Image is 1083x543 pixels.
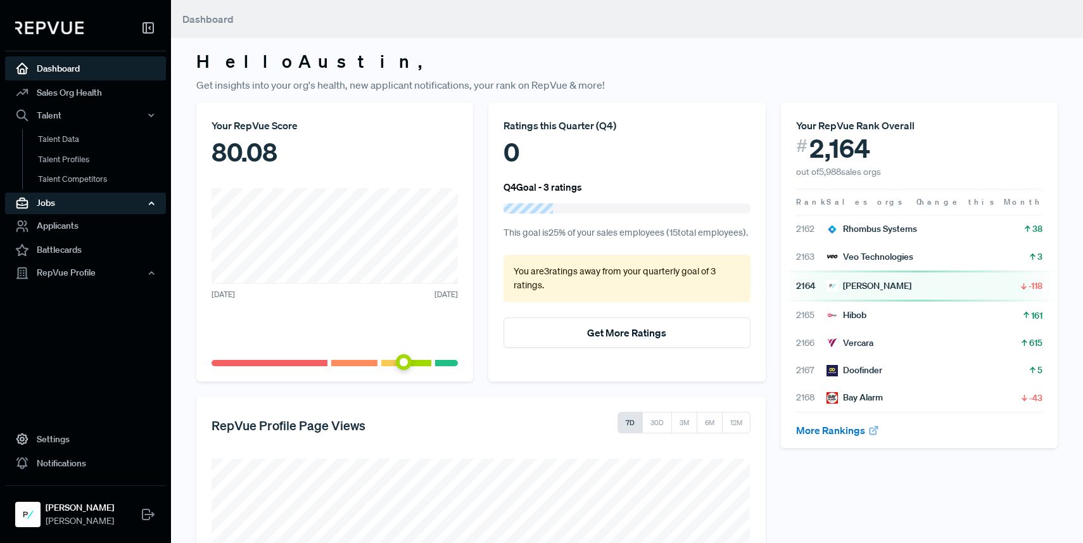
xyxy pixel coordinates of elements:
h3: Hello Austin , [196,51,1058,72]
a: Talent Data [22,129,183,150]
h6: Q4 Goal - 3 ratings [503,181,582,193]
img: Veo Technologies [826,251,838,262]
img: Doofinder [826,365,838,376]
img: Rhombus Systems [826,224,838,235]
button: 3M [671,412,697,433]
span: 161 [1031,309,1042,322]
span: 5 [1037,364,1042,376]
img: Bay Alarm [826,392,838,404]
div: [PERSON_NAME] [826,279,911,293]
a: Notifications [5,451,166,475]
button: 12M [722,412,750,433]
a: Dashboard [5,56,166,80]
h5: RepVue Profile Page Views [212,418,365,433]
img: Polly [18,504,38,525]
span: [PERSON_NAME] [46,514,114,528]
p: This goal is 25 % of your sales employees ( 15 total employees). [503,226,750,240]
div: Hibob [826,309,866,322]
a: Applicants [5,214,166,238]
span: 2163 [796,250,826,264]
span: Rank [796,196,826,208]
img: RepVue [15,22,84,34]
a: Polly[PERSON_NAME][PERSON_NAME] [5,485,166,533]
span: 2162 [796,222,826,236]
img: Vercara [826,337,838,348]
p: Get insights into your org's health, new applicant notifications, your rank on RepVue & more! [196,77,1058,93]
span: Your RepVue Rank Overall [796,119,915,132]
button: Get More Ratings [503,317,750,348]
span: 2164 [796,279,826,293]
a: More Rankings [796,424,880,437]
button: RepVue Profile [5,262,166,284]
button: Jobs [5,193,166,214]
button: 6M [697,412,723,433]
span: 2,164 [809,133,870,163]
span: [DATE] [212,289,235,300]
div: Bay Alarm [826,391,883,404]
div: Veo Technologies [826,250,913,264]
span: Change this Month [916,196,1042,207]
p: You are 3 ratings away from your quarterly goal of 3 ratings . [514,265,740,292]
div: Ratings this Quarter ( Q4 ) [503,118,750,133]
div: 0 [503,133,750,171]
img: Polly [826,280,838,291]
span: # [796,133,807,159]
span: 2168 [796,391,826,404]
div: 80.08 [212,133,458,171]
div: Rhombus Systems [826,222,917,236]
span: 38 [1032,222,1042,235]
img: Hibob [826,310,838,321]
span: out of 5,988 sales orgs [796,166,881,177]
strong: [PERSON_NAME] [46,501,114,514]
span: 2166 [796,336,826,350]
a: Battlecards [5,238,166,262]
span: -43 [1029,392,1042,404]
button: 7D [617,412,643,433]
div: Your RepVue Score [212,118,458,133]
span: Sales orgs [826,196,904,207]
span: 2165 [796,309,826,322]
a: Settings [5,427,166,451]
span: 2167 [796,364,826,377]
button: 30D [642,412,672,433]
div: Doofinder [826,364,882,377]
button: Talent [5,105,166,126]
a: Talent Competitors [22,169,183,189]
div: Vercara [826,336,873,350]
span: 3 [1037,250,1042,263]
span: Dashboard [182,13,234,25]
span: [DATE] [434,289,458,300]
span: -118 [1029,279,1042,292]
a: Sales Org Health [5,80,166,105]
span: 615 [1029,336,1042,349]
a: Talent Profiles [22,150,183,170]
